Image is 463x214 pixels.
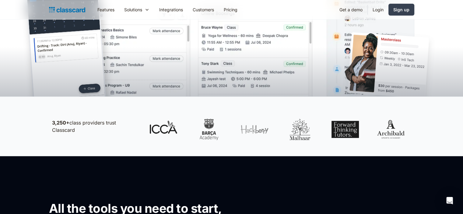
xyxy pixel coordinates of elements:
a: Integrations [154,3,188,16]
strong: 3,250+ [52,120,69,126]
a: Get a demo [335,3,367,16]
a: Pricing [219,3,242,16]
div: Open Intercom Messenger [442,193,457,208]
a: Features [93,3,119,16]
div: Sign up [393,6,409,13]
div: Solutions [119,3,154,16]
a: Logo [49,5,85,14]
a: Login [368,3,388,16]
p: class providers trust Classcard [52,119,137,134]
a: Sign up [388,4,414,16]
a: Customers [188,3,219,16]
div: Solutions [124,6,142,13]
